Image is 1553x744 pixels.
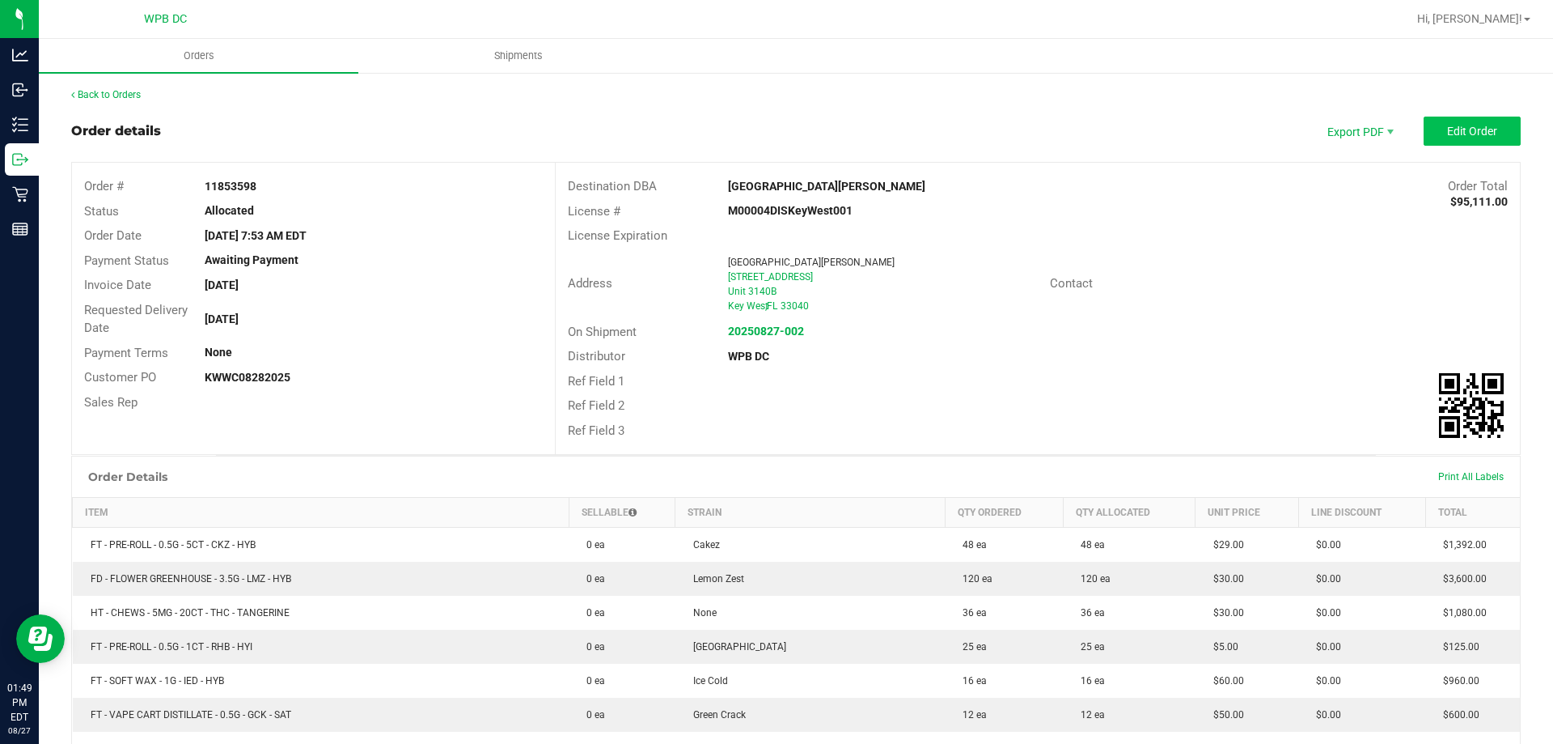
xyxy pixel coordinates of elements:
[205,278,239,291] strong: [DATE]
[728,180,925,193] strong: [GEOGRAPHIC_DATA][PERSON_NAME]
[578,573,605,585] span: 0 ea
[1205,573,1244,585] span: $30.00
[1424,117,1521,146] button: Edit Order
[945,498,1063,528] th: Qty Ordered
[1050,276,1093,291] span: Contact
[205,229,307,242] strong: [DATE] 7:53 AM EDT
[728,204,853,217] strong: M00004DISKeyWest001
[568,276,612,291] span: Address
[954,573,992,585] span: 120 ea
[781,300,809,312] span: 33040
[568,423,624,438] span: Ref Field 3
[144,12,187,26] span: WPB DC
[71,121,161,141] div: Order details
[84,370,156,385] span: Customer PO
[205,180,256,193] strong: 11853598
[685,709,746,721] span: Green Crack
[84,395,138,410] span: Sales Rep
[1073,607,1105,619] span: 36 ea
[767,300,777,312] span: FL
[1439,373,1504,438] qrcode: 11853598
[12,82,28,98] inline-svg: Inbound
[1448,179,1508,193] span: Order Total
[83,607,290,619] span: HT - CHEWS - 5MG - 20CT - THC - TANGERINE
[1308,539,1341,551] span: $0.00
[954,641,987,653] span: 25 ea
[1073,709,1105,721] span: 12 ea
[83,641,252,653] span: FT - PRE-ROLL - 0.5G - 1CT - RHB - HYI
[1450,195,1508,208] strong: $95,111.00
[1308,675,1341,687] span: $0.00
[83,675,224,687] span: FT - SOFT WAX - 1G - IED - HYB
[685,573,744,585] span: Lemon Zest
[685,607,717,619] span: None
[1073,641,1105,653] span: 25 ea
[472,49,565,63] span: Shipments
[205,204,254,217] strong: Allocated
[7,725,32,737] p: 08/27
[578,539,605,551] span: 0 ea
[84,346,168,360] span: Payment Terms
[12,151,28,168] inline-svg: Outbound
[84,228,142,243] span: Order Date
[1073,573,1111,585] span: 120 ea
[1435,539,1487,551] span: $1,392.00
[1205,641,1238,653] span: $5.00
[1308,607,1341,619] span: $0.00
[83,539,256,551] span: FT - PRE-ROLL - 0.5G - 5CT - CKZ - HYB
[12,186,28,202] inline-svg: Retail
[1308,641,1341,653] span: $0.00
[1438,471,1504,483] span: Print All Labels
[568,349,625,363] span: Distributor
[84,303,188,336] span: Requested Delivery Date
[1425,498,1520,528] th: Total
[12,47,28,63] inline-svg: Analytics
[578,709,605,721] span: 0 ea
[84,204,119,219] span: Status
[1195,498,1299,528] th: Unit Price
[1205,607,1244,619] span: $30.00
[73,498,569,528] th: Item
[1063,498,1195,528] th: Qty Allocated
[954,607,987,619] span: 36 ea
[675,498,945,528] th: Strain
[765,300,767,312] span: ,
[954,675,987,687] span: 16 ea
[728,286,776,297] span: Unit 3140B
[568,179,657,193] span: Destination DBA
[1073,539,1105,551] span: 48 ea
[728,271,813,283] span: [STREET_ADDRESS]
[1447,125,1497,138] span: Edit Order
[84,253,169,268] span: Payment Status
[1435,641,1479,653] span: $125.00
[569,498,675,528] th: Sellable
[12,117,28,133] inline-svg: Inventory
[728,300,768,312] span: Key West
[1417,12,1522,25] span: Hi, [PERSON_NAME]!
[162,49,236,63] span: Orders
[1205,675,1244,687] span: $60.00
[728,325,804,338] strong: 20250827-002
[685,675,728,687] span: Ice Cold
[728,257,895,268] span: [GEOGRAPHIC_DATA][PERSON_NAME]
[568,374,624,389] span: Ref Field 1
[16,614,65,663] iframe: Resource center
[83,573,291,585] span: FD - FLOWER GREENHOUSE - 3.5G - LMZ - HYB
[1308,709,1341,721] span: $0.00
[88,470,167,483] h1: Order Details
[568,204,620,219] span: License #
[7,681,32,725] p: 01:49 PM EDT
[71,89,141,100] a: Back to Orders
[1073,675,1105,687] span: 16 ea
[84,278,151,292] span: Invoice Date
[1310,117,1407,146] li: Export PDF
[1435,573,1487,585] span: $3,600.00
[1298,498,1425,528] th: Line Discount
[205,253,298,266] strong: Awaiting Payment
[1308,573,1341,585] span: $0.00
[954,709,987,721] span: 12 ea
[12,221,28,237] inline-svg: Reports
[1435,607,1487,619] span: $1,080.00
[1205,539,1244,551] span: $29.00
[84,179,124,193] span: Order #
